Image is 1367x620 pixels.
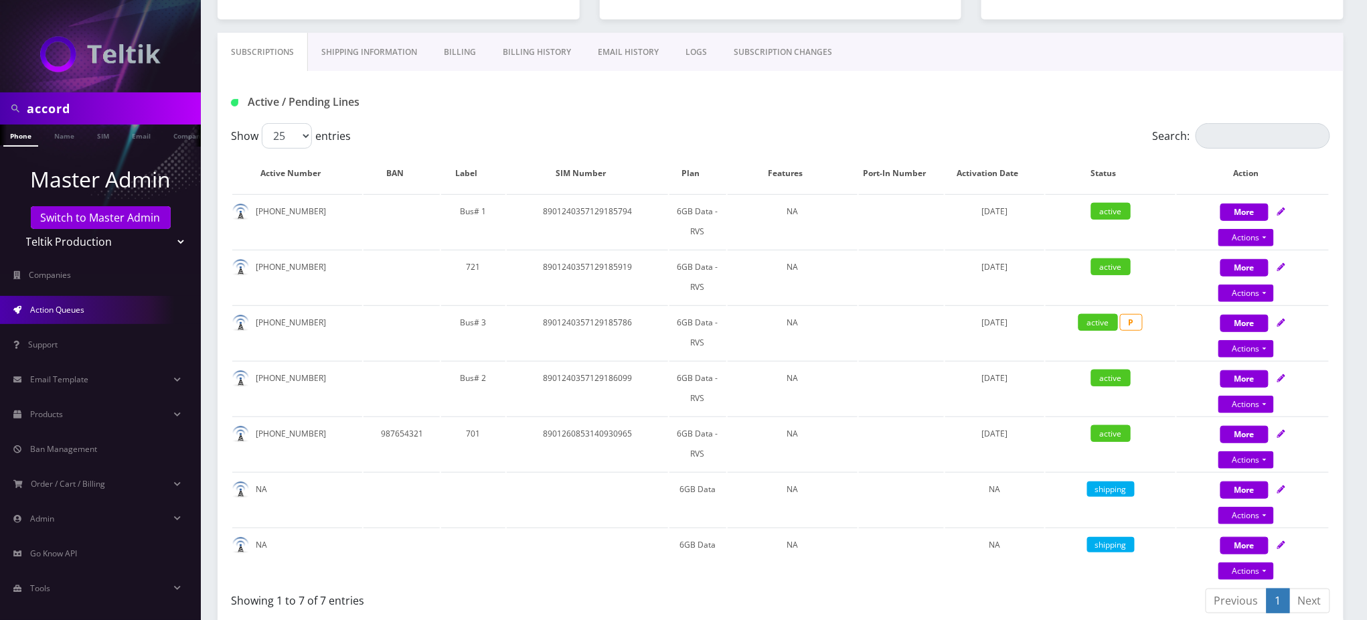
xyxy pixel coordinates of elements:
td: 6GB Data [669,528,726,582]
span: NA [989,539,1000,550]
span: Ban Management [30,443,97,455]
button: More [1220,315,1269,332]
input: Search: [1196,123,1330,149]
a: Previous [1206,589,1267,613]
th: Activation Date: activate to sort column ascending [945,154,1044,193]
td: NA [728,250,858,304]
span: shipping [1087,537,1135,552]
a: Switch to Master Admin [31,206,171,229]
a: Actions [1218,396,1274,413]
span: [DATE] [981,206,1008,217]
img: default.png [232,537,249,554]
img: Active / Pending Lines [231,99,238,106]
img: default.png [232,204,249,220]
td: NA [232,528,362,582]
span: active [1091,258,1131,275]
a: Email [125,125,157,145]
span: Products [30,408,63,420]
td: 6GB Data - RVS [669,194,726,248]
span: [DATE] [981,261,1008,273]
td: [PHONE_NUMBER] [232,305,362,360]
td: Bus# 1 [441,194,505,248]
td: NA [728,361,858,415]
a: SUBSCRIPTION CHANGES [720,33,846,72]
a: Actions [1218,285,1274,302]
label: Search: [1153,123,1330,149]
a: LOGS [672,33,720,72]
span: [DATE] [981,428,1008,439]
span: active [1091,203,1131,220]
img: default.png [232,315,249,331]
img: Teltik Production [40,36,161,72]
td: 701 [441,416,505,471]
th: Status: activate to sort column ascending [1046,154,1176,193]
div: Showing 1 to 7 of 7 entries [231,587,771,609]
td: 721 [441,250,505,304]
td: 6GB Data - RVS [669,361,726,415]
span: active [1078,314,1118,331]
td: Bus# 2 [441,361,505,415]
select: Showentries [262,123,312,149]
td: 6GB Data - RVS [669,250,726,304]
a: Subscriptions [218,33,308,72]
td: NA [728,194,858,248]
td: [PHONE_NUMBER] [232,194,362,248]
td: [PHONE_NUMBER] [232,361,362,415]
td: NA [728,416,858,471]
span: active [1091,370,1131,386]
a: EMAIL HISTORY [584,33,672,72]
td: 6GB Data [669,472,726,526]
span: P [1120,314,1143,331]
span: [DATE] [981,372,1008,384]
label: Show entries [231,123,351,149]
td: 987654321 [364,416,440,471]
td: [PHONE_NUMBER] [232,250,362,304]
img: default.png [232,426,249,443]
th: Features: activate to sort column ascending [728,154,858,193]
img: default.png [232,481,249,498]
a: Actions [1218,340,1274,358]
a: Actions [1218,507,1274,524]
span: NA [989,483,1000,495]
a: 1 [1267,589,1290,613]
td: [PHONE_NUMBER] [232,416,362,471]
th: SIM Number: activate to sort column ascending [507,154,667,193]
td: 8901240357129186099 [507,361,667,415]
th: Plan: activate to sort column ascending [669,154,726,193]
th: Port-In Number: activate to sort column ascending [859,154,944,193]
button: More [1220,370,1269,388]
td: 8901240357129185794 [507,194,667,248]
th: Action: activate to sort column ascending [1177,154,1329,193]
td: 8901240357129185919 [507,250,667,304]
td: 6GB Data - RVS [669,305,726,360]
a: SIM [90,125,116,145]
span: Go Know API [30,548,77,559]
img: default.png [232,259,249,276]
button: More [1220,537,1269,554]
button: More [1220,426,1269,443]
td: Bus# 3 [441,305,505,360]
a: Billing [430,33,489,72]
td: NA [728,528,858,582]
a: Name [48,125,81,145]
a: Actions [1218,562,1274,580]
th: Active Number: activate to sort column ascending [232,154,362,193]
span: Support [28,339,58,350]
button: More [1220,259,1269,277]
button: More [1220,481,1269,499]
td: 8901240357129185786 [507,305,667,360]
a: Phone [3,125,38,147]
span: active [1091,425,1131,442]
a: Company [167,125,212,145]
th: BAN: activate to sort column ascending [364,154,440,193]
td: NA [728,305,858,360]
a: Billing History [489,33,584,72]
a: Shipping Information [308,33,430,72]
span: Order / Cart / Billing [31,478,106,489]
td: 6GB Data - RVS [669,416,726,471]
td: NA [232,472,362,526]
h1: Active / Pending Lines [231,96,584,108]
a: Next [1289,589,1330,613]
td: NA [728,472,858,526]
